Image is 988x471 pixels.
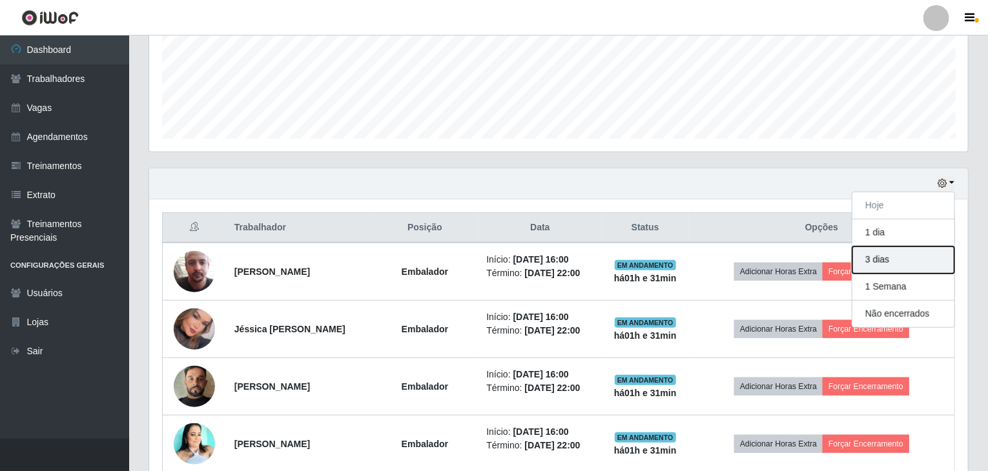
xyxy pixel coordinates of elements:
[734,320,823,338] button: Adicionar Horas Extra
[823,320,909,338] button: Forçar Encerramento
[525,268,581,278] time: [DATE] 22:00
[513,426,569,437] time: [DATE] 16:00
[823,377,909,396] button: Forçar Encerramento
[234,324,345,334] strong: Jéssica [PERSON_NAME]
[525,325,581,336] time: [DATE] 22:00
[615,375,676,385] span: EM ANDAMENTO
[734,435,823,453] button: Adicionar Horas Extra
[852,274,954,301] button: 1 Semana
[174,423,215,465] img: 1695954758767.jpeg
[486,324,593,337] li: Término:
[614,330,677,341] strong: há 01 h e 31 min
[402,324,448,334] strong: Embalador
[689,213,955,243] th: Opções
[402,439,448,449] strong: Embalador
[486,310,593,324] li: Início:
[823,263,909,281] button: Forçar Encerramento
[602,213,689,243] th: Status
[614,445,677,456] strong: há 01 h e 31 min
[823,435,909,453] button: Forçar Encerramento
[174,300,215,359] img: 1752940593841.jpeg
[615,432,676,443] span: EM ANDAMENTO
[479,213,601,243] th: Data
[614,273,677,283] strong: há 01 h e 31 min
[174,235,215,308] img: 1745843945427.jpeg
[486,368,593,381] li: Início:
[21,10,79,26] img: CoreUI Logo
[525,440,581,450] time: [DATE] 22:00
[234,439,310,449] strong: [PERSON_NAME]
[615,317,676,328] span: EM ANDAMENTO
[734,263,823,281] button: Adicionar Horas Extra
[486,439,593,452] li: Término:
[525,383,581,393] time: [DATE] 22:00
[852,192,954,219] button: Hoje
[513,312,569,322] time: [DATE] 16:00
[486,253,593,266] li: Início:
[513,369,569,379] time: [DATE] 16:00
[852,246,954,274] button: 3 dias
[402,381,448,392] strong: Embalador
[486,425,593,439] li: Início:
[614,388,677,398] strong: há 01 h e 31 min
[371,213,479,243] th: Posição
[486,266,593,280] li: Término:
[234,381,310,392] strong: [PERSON_NAME]
[174,350,215,423] img: 1732360371404.jpeg
[513,254,569,265] time: [DATE] 16:00
[227,213,371,243] th: Trabalhador
[734,377,823,396] button: Adicionar Horas Extra
[852,301,954,327] button: Não encerrados
[486,381,593,395] li: Término:
[852,219,954,246] button: 1 dia
[234,266,310,277] strong: [PERSON_NAME]
[615,260,676,270] span: EM ANDAMENTO
[402,266,448,277] strong: Embalador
